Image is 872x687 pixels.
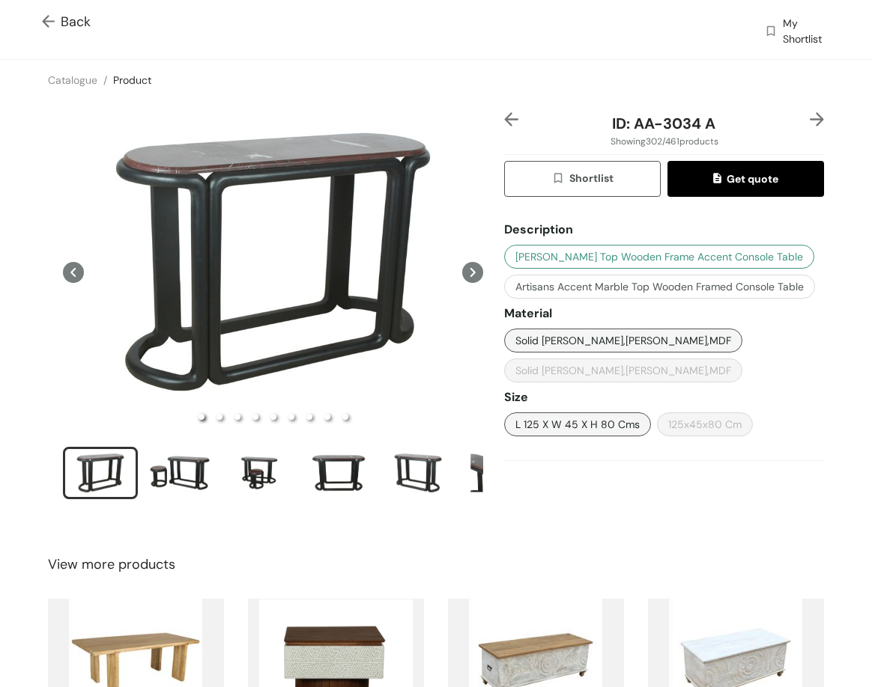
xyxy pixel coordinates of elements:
div: Size [504,382,824,412]
li: slide item 4 [252,414,258,420]
span: My Shortlist [783,16,830,47]
img: Go back [42,15,61,31]
button: quoteGet quote [667,161,824,197]
span: ID: AA-3034 A [612,114,715,133]
span: L 125 X W 45 X H 80 Cms [515,416,640,433]
li: slide item 4 [301,447,376,499]
li: slide item 1 [63,447,138,499]
li: slide item 2 [142,447,217,499]
div: Description [504,215,824,245]
span: Solid [PERSON_NAME],[PERSON_NAME],MDF [515,332,731,349]
button: L 125 X W 45 X H 80 Cms [504,412,651,436]
li: slide item 5 [381,447,455,499]
span: / [103,73,107,87]
li: slide item 3 [234,414,240,420]
button: wishlistShortlist [504,161,661,197]
li: slide item 8 [324,414,330,420]
button: Solid [PERSON_NAME],[PERSON_NAME],MDF [504,329,742,352]
img: right [810,112,824,126]
div: Material [504,299,824,329]
li: slide item 6 [288,414,294,420]
li: slide item 6 [460,447,535,499]
span: Get quote [713,171,778,187]
a: Catalogue [48,73,97,87]
span: [PERSON_NAME] Top Wooden Frame Accent Console Table [515,248,803,265]
button: 125x45x80 Cm [657,412,753,436]
span: Showing 302 / 461 products [611,135,718,148]
img: wishlist [764,17,778,47]
img: quote [713,173,726,186]
li: slide item 3 [222,447,297,499]
li: slide item 9 [342,414,348,420]
img: left [504,112,518,126]
span: Artisans Accent Marble Top Wooden Framed Console Table [515,278,804,295]
a: Product [113,73,151,87]
li: slide item 2 [217,414,222,420]
button: [PERSON_NAME] Top Wooden Frame Accent Console Table [504,245,814,269]
button: Artisans Accent Marble Top Wooden Framed Console Table [504,275,815,299]
li: slide item 1 [199,414,205,420]
span: Back [42,12,91,32]
li: slide item 7 [306,414,312,420]
span: View more products [48,555,175,575]
li: slide item 5 [270,414,276,420]
span: Shortlist [551,170,614,187]
img: wishlist [551,171,569,188]
button: Solid [PERSON_NAME],[PERSON_NAME],MDF [504,358,742,382]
